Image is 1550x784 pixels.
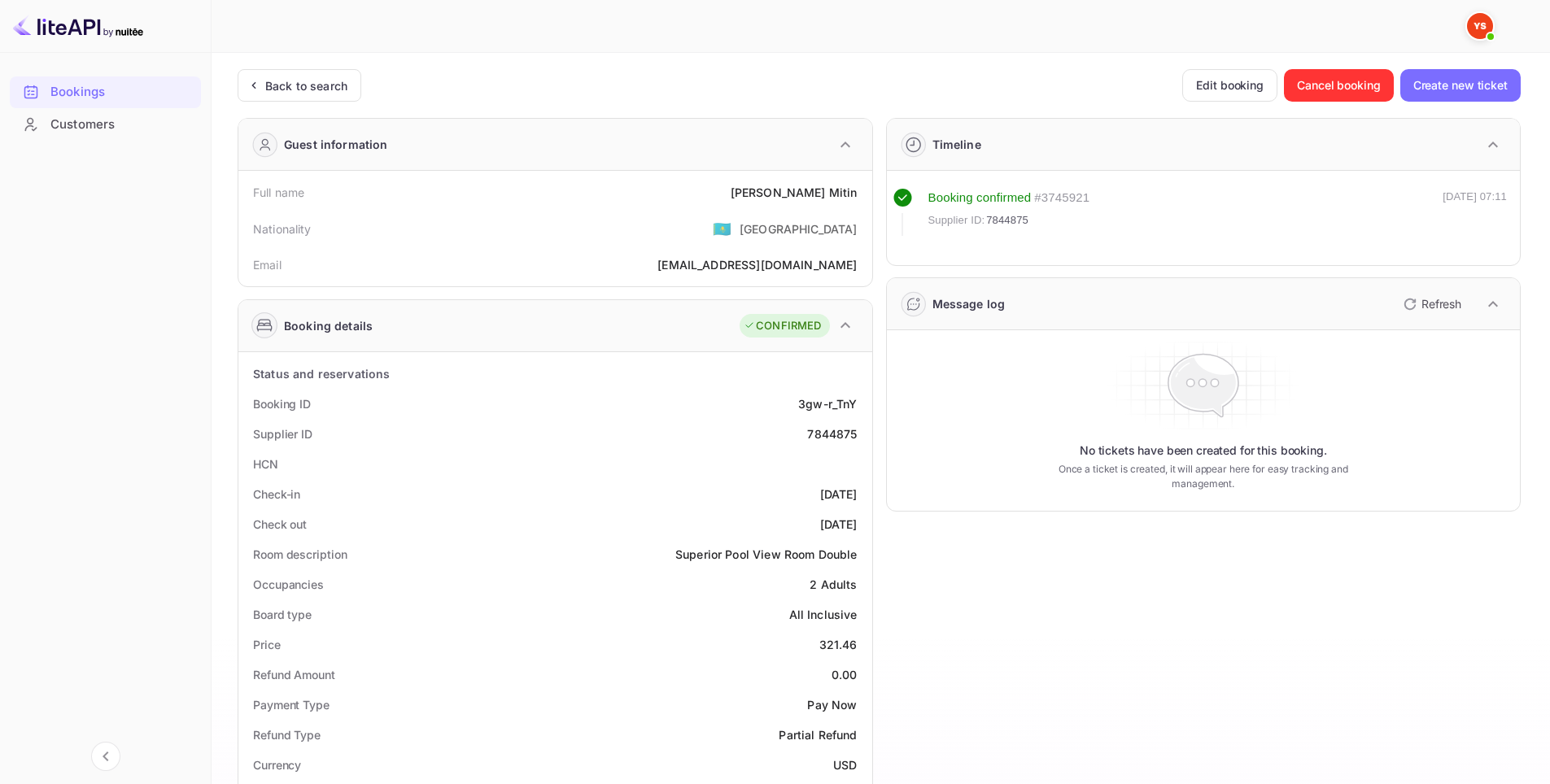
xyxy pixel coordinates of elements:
div: Pay Now [807,696,857,713]
div: Booking details [284,317,373,334]
div: USD [833,756,857,773]
div: Occupancies [253,576,324,593]
div: Refund Type [253,726,321,743]
img: Yandex Support [1467,13,1493,39]
div: Status and reservations [253,365,390,382]
div: Guest information [284,136,388,153]
span: 7844875 [986,212,1028,229]
div: [PERSON_NAME] Mitin [731,184,858,201]
button: Collapse navigation [91,742,120,771]
div: All Inclusive [789,606,858,623]
div: Message log [932,295,1006,312]
div: Customers [10,109,201,141]
div: 321.46 [819,636,858,653]
div: Check-in [253,486,300,503]
div: Booking ID [253,395,311,412]
button: Create new ticket [1400,69,1521,102]
img: LiteAPI logo [13,13,143,39]
div: Superior Pool View Room Double [675,546,858,563]
p: Once a ticket is created, it will appear here for easy tracking and management. [1033,462,1373,491]
div: Bookings [50,83,193,102]
div: Bookings [10,76,201,108]
a: Bookings [10,76,201,107]
div: Check out [253,516,307,533]
div: HCN [253,455,278,473]
span: United States [713,214,731,243]
div: Booking confirmed [928,189,1032,207]
div: Room description [253,546,347,563]
div: Partial Refund [779,726,857,743]
div: Back to search [265,77,347,94]
div: 3gw-r_TnY [798,395,857,412]
div: Currency [253,756,301,773]
div: Refund Amount [253,666,335,683]
p: No tickets have been created for this booking. [1080,442,1327,459]
div: [EMAIL_ADDRESS][DOMAIN_NAME] [657,256,857,273]
div: 0.00 [832,666,858,683]
div: Board type [253,606,312,623]
div: # 3745921 [1034,189,1089,207]
div: CONFIRMED [744,318,821,334]
span: Supplier ID: [928,212,985,229]
button: Refresh [1394,291,1468,317]
div: Price [253,636,281,653]
div: Full name [253,184,304,201]
div: [GEOGRAPHIC_DATA] [740,220,858,237]
div: Nationality [253,220,312,237]
div: Payment Type [253,696,330,713]
div: Customers [50,115,193,134]
button: Cancel booking [1284,69,1394,102]
div: Timeline [932,136,981,153]
a: Customers [10,109,201,139]
div: [DATE] [820,516,858,533]
div: [DATE] [820,486,858,503]
div: 7844875 [807,425,857,442]
p: Refresh [1421,295,1461,312]
div: [DATE] 07:11 [1443,189,1507,236]
div: Email [253,256,282,273]
div: 2 Adults [810,576,857,593]
div: Supplier ID [253,425,312,442]
button: Edit booking [1182,69,1277,102]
